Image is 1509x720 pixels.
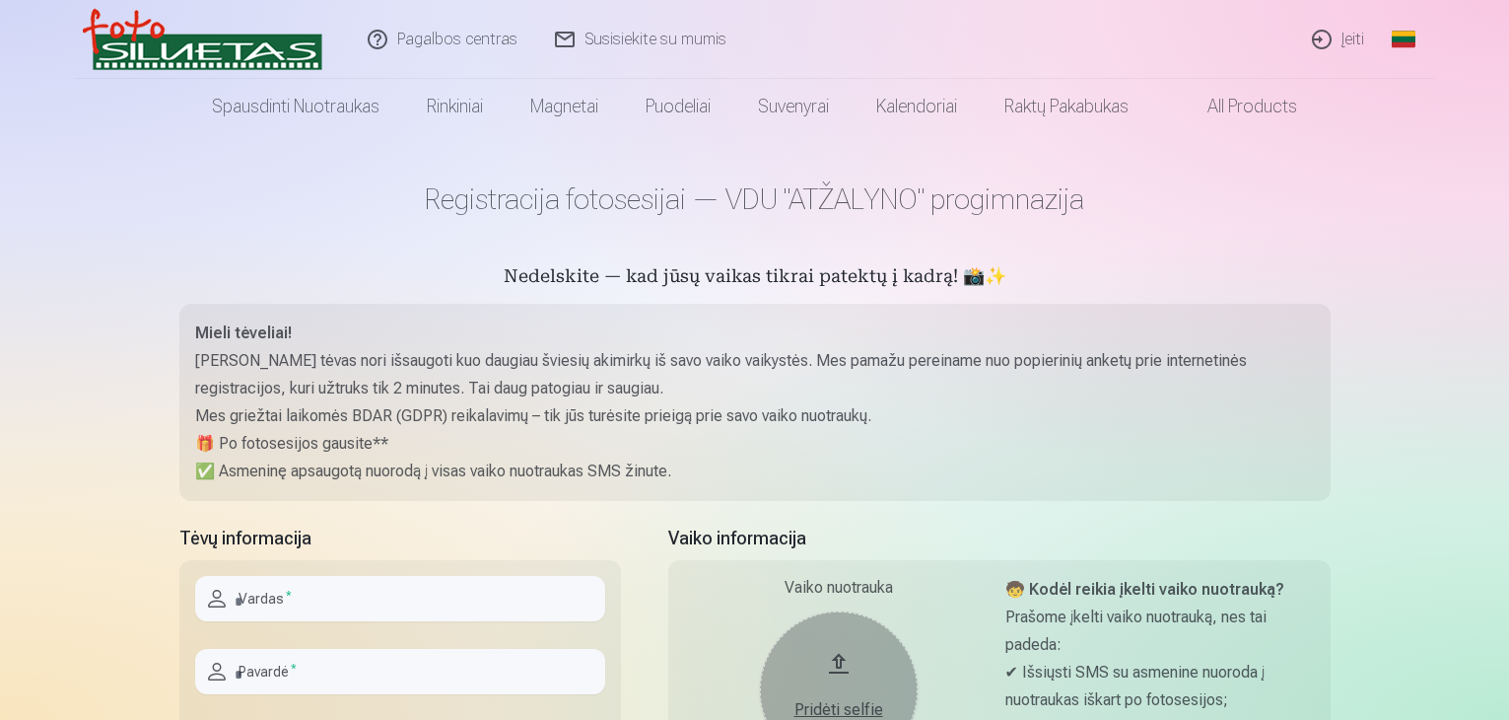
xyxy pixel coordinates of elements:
h1: Registracija fotosesijai — VDU "ATŽALYNO" progimnazija [179,181,1331,217]
p: ✅ Asmeninę apsaugotą nuorodą į visas vaiko nuotraukas SMS žinute. [195,458,1315,485]
a: Rinkiniai [403,79,507,134]
h5: Nedelskite — kad jūsų vaikas tikrai patektų į kadrą! 📸✨ [179,264,1331,292]
strong: 🧒 Kodėl reikia įkelti vaiko nuotrauką? [1005,580,1284,599]
p: 🎁 Po fotosesijos gausite** [195,430,1315,458]
a: Spausdinti nuotraukas [188,79,403,134]
p: ✔ Išsiųsti SMS su asmenine nuoroda į nuotraukas iškart po fotosesijos; [1005,659,1315,714]
strong: Mieli tėveliai! [195,324,292,342]
a: Puodeliai [622,79,734,134]
a: All products [1152,79,1321,134]
a: Magnetai [507,79,622,134]
img: /v3 [83,8,322,71]
div: Vaiko nuotrauka [684,576,994,600]
p: [PERSON_NAME] tėvas nori išsaugoti kuo daugiau šviesių akimirkų iš savo vaiko vaikystės. Mes pama... [195,347,1315,402]
h5: Vaiko informacija [668,525,1331,552]
a: Raktų pakabukas [981,79,1152,134]
h5: Tėvų informacija [179,525,621,552]
p: Mes griežtai laikomės BDAR (GDPR) reikalavimų – tik jūs turėsite prieigą prie savo vaiko nuotraukų. [195,402,1315,430]
a: Kalendoriai [853,79,981,134]
p: Prašome įkelti vaiko nuotrauką, nes tai padeda: [1005,604,1315,659]
a: Suvenyrai [734,79,853,134]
